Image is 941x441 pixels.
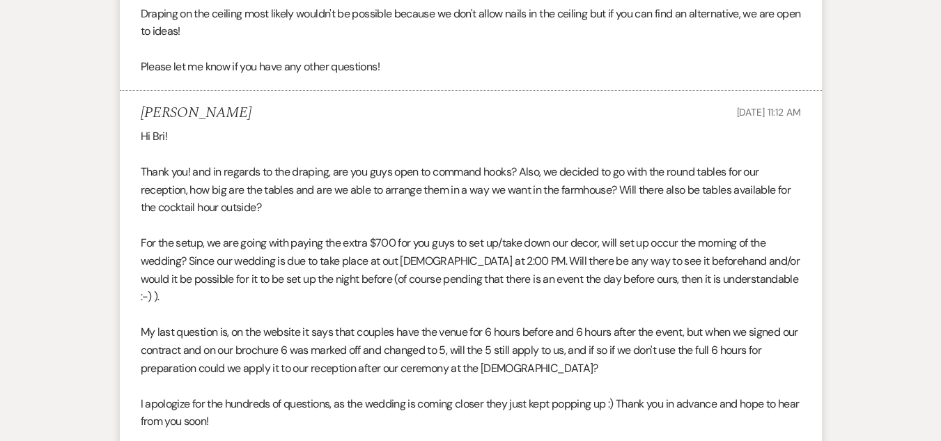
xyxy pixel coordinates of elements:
p: Thank you! and in regards to the draping, are you guys open to command hooks? Also, we decided to... [141,163,801,217]
p: Please let me know if you have any other questions! [141,58,801,76]
p: For the setup, we are going with paying the extra $700 for you guys to set up/take down our decor... [141,234,801,305]
p: Draping on the ceiling most likely wouldn't be possible because we don't allow nails in the ceili... [141,5,801,40]
h5: [PERSON_NAME] [141,105,251,122]
span: [DATE] 11:12 AM [737,106,801,118]
p: My last question is, on the website it says that couples have the venue for 6 hours before and 6 ... [141,323,801,377]
p: I apologize for the hundreds of questions, as the wedding is coming closer they just kept popping... [141,395,801,431]
p: Hi Bri! [141,127,801,146]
